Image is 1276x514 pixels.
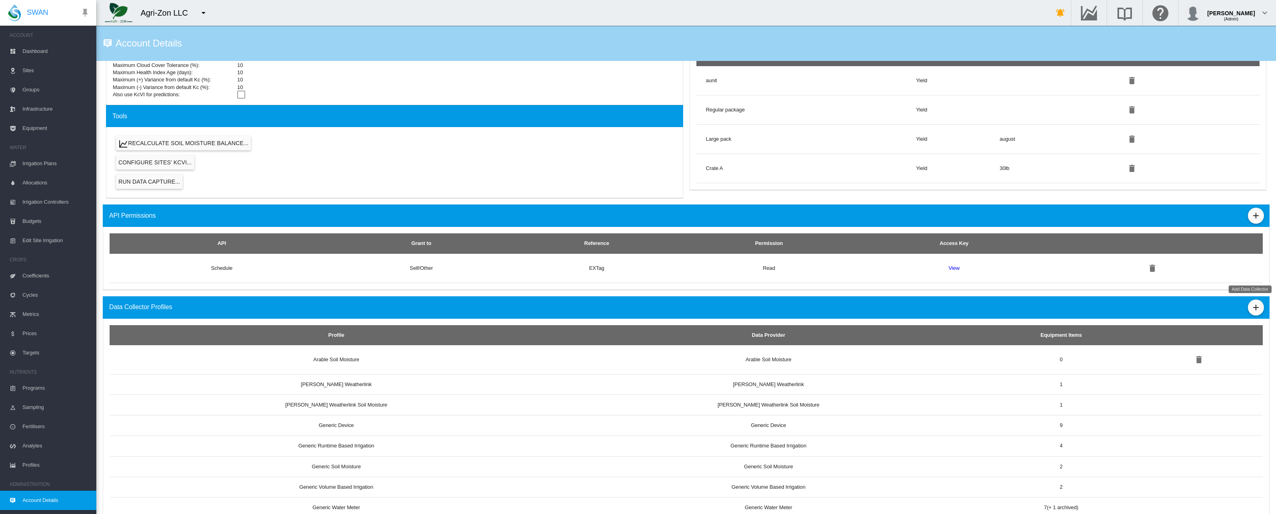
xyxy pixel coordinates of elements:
span: Irrigation Plans [22,154,90,173]
button: Run Data Capture... [116,174,183,189]
span: Infrastructure [22,99,90,119]
md-icon: icon-pin [80,8,90,18]
td: 2 [981,456,1142,477]
span: Run Data Capture... [118,178,180,185]
md-icon: Go to the Data Hub [1079,8,1099,18]
span: Coefficients [22,266,90,285]
div: Tools [112,112,683,121]
span: Add Data Collector [1232,287,1268,291]
md-icon: icon-plus [1251,211,1261,221]
td: Crate A [696,154,913,183]
span: NUTRIENTS [10,366,90,378]
th: Equipment Items [981,325,1142,345]
button: Recalculate Soil Moisture Balance [116,136,251,150]
span: Profiles [22,455,90,475]
tr: [PERSON_NAME] Weatherlink Soil Moisture [PERSON_NAME] Weatherlink Soil Moisture 1 [110,395,1263,415]
td: 9 [981,415,1142,435]
span: Cycles [22,285,90,305]
a: view api key [948,265,960,271]
div: Agri-Zon LLC [140,7,195,18]
td: [PERSON_NAME] Weatherlink [557,374,981,395]
button: icon-bell-ring [1052,5,1068,21]
td: Generic Soil Moisture [557,456,981,477]
td: Arable Soil Moisture [110,345,557,374]
td: Self/Other [328,254,515,283]
td: 1 [981,395,1142,415]
span: CONFIGURE SITES' KcVI... [118,159,192,166]
td: Generic Device [110,415,557,435]
button: Add New Api [1248,208,1264,224]
span: (Admin) [1224,17,1238,21]
button: Add Data Collector [1248,299,1264,316]
button: Delete custom unit [1124,102,1140,118]
md-icon: Click here for help [1151,8,1170,18]
th: Access Key [860,233,1048,253]
td: Arable Soil Moisture [557,345,981,374]
td: Generic Device [557,415,981,435]
md-icon: Search the knowledge base [1115,8,1134,18]
span: WATER [10,141,90,154]
button: Delete custom unit [1124,131,1140,147]
td: Generic Volume Based Irrigation [557,477,981,497]
td: 0 [981,345,1142,374]
td: Yield [913,66,996,95]
div: 10 [237,62,243,69]
md-icon: icon-bell-ring [1056,8,1065,18]
td: [PERSON_NAME] Weatherlink Soil Moisture [110,395,557,415]
td: [PERSON_NAME] Weatherlink Soil Moisture [557,395,981,415]
md-icon: icon-plus [1251,303,1261,312]
span: Data Collector Profiles [109,303,172,312]
button: icon-menu-down [195,5,212,21]
span: CROPS [10,253,90,266]
img: 7FicoSLW9yRjj7F2+0uvjPufP+ga39vogPu+G1+wvBtcm3fNv859aGr42DJ5pXiEAAAAAAAAAAAAAAAAAAAAAAAAAAAAAAAAA... [105,3,132,23]
td: Generic Runtime Based Irrigation [557,435,981,456]
th: Data Provider [557,325,981,345]
span: Budgets [22,212,90,231]
md-icon: icon-delete [1127,76,1137,85]
td: Generic Soil Moisture [110,456,557,477]
span: Irrigation Controllers [22,192,90,212]
span: Programs [22,378,90,398]
td: Generic Runtime Based Irrigation [110,435,557,456]
button: Remove [1191,352,1207,368]
th: API [110,233,328,253]
md-icon: icon-delete [1194,355,1204,364]
span: SWAN [27,8,48,18]
span: Prices [22,324,90,343]
span: Targets [22,343,90,362]
tr: Generic Soil Moisture Generic Soil Moisture 2 [110,456,1263,477]
md-icon: icon-tooltip-text [103,38,112,48]
div: Maximum (+) Variance from default Kc (%): [113,76,237,83]
td: 4 [981,435,1142,456]
span: (+ 1 archived) [1047,504,1078,510]
td: Read [678,254,860,283]
tr: Generic Device Generic Device 9 [110,415,1263,435]
div: [PERSON_NAME] [1207,6,1255,14]
div: 10 [237,69,243,76]
md-icon: icon-delete [1127,134,1137,144]
md-icon: icon-chart-line [118,139,128,149]
div: Maximum Cloud Cover Tolerance (%): [113,62,237,69]
md-icon: icon-delete [1148,263,1157,273]
td: 1 [981,374,1142,395]
span: Metrics [22,305,90,324]
span: Sites [22,61,90,80]
div: 10 [237,76,243,83]
span: Analytes [22,436,90,455]
div: Also use KcVI for predictions: [113,91,237,98]
span: Edit Site Irrigation [22,231,90,250]
div: Maximum Health Index Age (days): [113,69,237,76]
td: [PERSON_NAME] Weatherlink [110,374,557,395]
span: Account Details [22,491,90,510]
span: Equipment [22,119,90,138]
th: Reference [515,233,678,253]
td: Yield [913,95,996,124]
td: 30lb [997,154,1118,183]
th: Grant to [328,233,515,253]
md-icon: icon-menu-down [199,8,208,18]
td: Regular package [696,95,913,124]
button: CONFIGURE SITES' KcVI... [116,155,194,170]
tr: Arable Soil Moisture Arable Soil Moisture 0 Remove [110,345,1263,374]
td: Large pack [696,124,913,154]
tr: Generic Volume Based Irrigation Generic Volume Based Irrigation 2 [110,477,1263,497]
